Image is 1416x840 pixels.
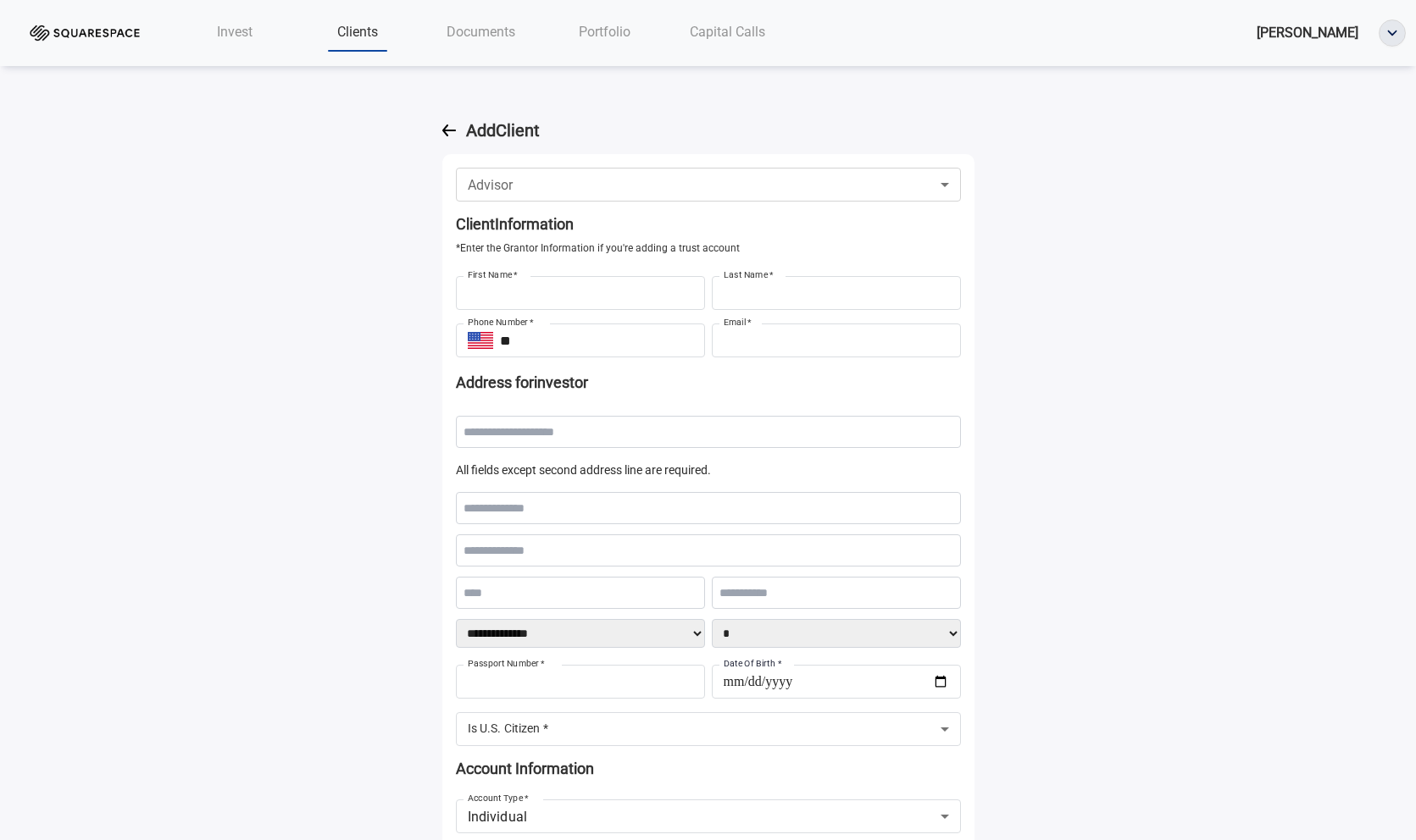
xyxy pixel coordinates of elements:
a: Capital Calls [666,14,789,49]
label: Email [724,316,752,329]
h5: Add Client [466,120,540,141]
label: Account Type [468,792,529,804]
h2: Address for investor [456,371,961,395]
span: [PERSON_NAME] [1257,25,1358,41]
span: Documents [447,24,515,40]
p: All fields except second address line are required. [456,461,961,478]
div: ​ [456,168,961,202]
span: *Enter the Grantor Information if you're adding a trust account [456,240,961,257]
img: logo.png [20,18,149,48]
button: Select country [468,328,493,353]
label: Last Name [724,268,774,281]
img: ellipse [1380,20,1405,46]
div: ​ [456,712,961,746]
span: Capital Calls [690,24,765,40]
h6: Account Information [456,760,961,778]
a: Clients [297,14,419,49]
a: Invest [173,14,296,49]
button: ellipse [1379,19,1406,47]
label: Passport Number [468,657,545,670]
label: Phone Number [468,316,534,329]
a: Documents [419,14,542,49]
span: Invest [217,24,253,40]
div: Individual [456,799,961,833]
img: NewBackArrow.svg [442,124,456,136]
h6: Client Information [456,215,961,234]
a: Portfolio [543,14,666,49]
span: Portfolio [579,24,630,40]
label: First Name [468,268,518,281]
label: Date Of Birth [724,657,781,670]
span: Clients [337,24,378,40]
